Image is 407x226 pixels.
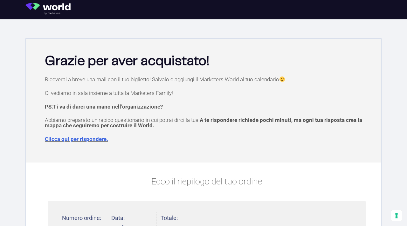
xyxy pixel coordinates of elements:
[279,76,285,82] img: 🙂
[45,136,108,142] a: Clicca qui per rispondere.
[45,103,163,110] strong: PS:
[45,76,369,82] p: Riceverai a breve una mail con il tuo biglietto! Salvalo e aggiungi il Marketers World al tuo cal...
[45,117,362,129] span: A te rispondere richiede pochi minuti, ma ogni tua risposta crea la mappa che seguiremo per costr...
[48,175,366,188] p: Ecco il riepilogo del tuo ordine
[45,117,369,128] p: Abbiamo preparato un rapido questionario in cui potrai dirci la tua.
[391,210,402,221] button: Le tue preferenze relative al consenso per le tecnologie di tracciamento
[53,103,163,110] span: Ti va di darci una mano nell’organizzazione?
[45,55,209,68] b: Grazie per aver acquistato!
[45,90,369,96] p: Ci vediamo in sala insieme a tutta la Marketers Family!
